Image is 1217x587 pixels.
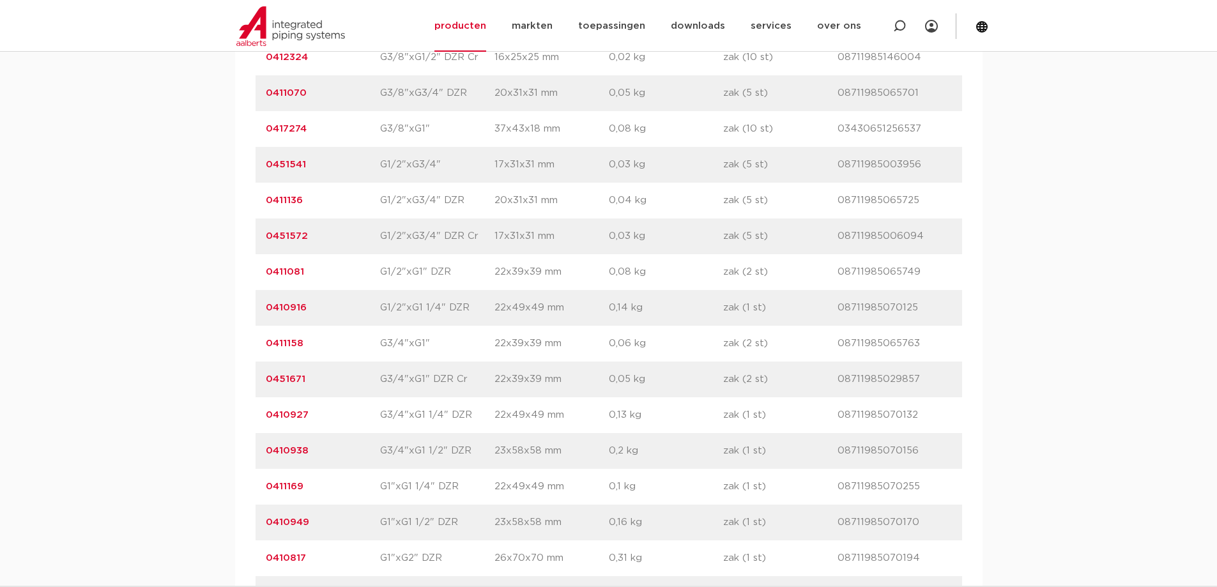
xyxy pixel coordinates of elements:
[494,443,609,459] p: 23x58x58 mm
[723,193,838,208] p: zak (5 st)
[494,551,609,566] p: 26x70x70 mm
[380,372,494,387] p: G3/4"xG1" DZR Cr
[494,229,609,244] p: 17x31x31 mm
[266,88,307,98] a: 0411070
[266,267,304,277] a: 0411081
[494,300,609,316] p: 22x49x49 mm
[838,551,952,566] p: 08711985070194
[380,336,494,351] p: G3/4"xG1"
[494,86,609,101] p: 20x31x31 mm
[266,517,309,527] a: 0410949
[380,408,494,423] p: G3/4"xG1 1/4" DZR
[266,52,308,62] a: 0412324
[380,121,494,137] p: G3/8"xG1"
[266,482,303,491] a: 0411169
[609,229,723,244] p: 0,03 kg
[266,410,309,420] a: 0410927
[609,372,723,387] p: 0,05 kg
[494,479,609,494] p: 22x49x49 mm
[494,193,609,208] p: 20x31x31 mm
[266,303,307,312] a: 0410916
[380,157,494,172] p: G1/2"xG3/4"
[266,374,305,384] a: 0451671
[380,515,494,530] p: G1"xG1 1/2" DZR
[838,336,952,351] p: 08711985065763
[380,300,494,316] p: G1/2"xG1 1/4" DZR
[838,50,952,65] p: 08711985146004
[723,479,838,494] p: zak (1 st)
[838,443,952,459] p: 08711985070156
[609,408,723,423] p: 0,13 kg
[838,264,952,280] p: 08711985065749
[838,229,952,244] p: 08711985006094
[838,121,952,137] p: 03430651256537
[723,86,838,101] p: zak (5 st)
[494,515,609,530] p: 23x58x58 mm
[838,372,952,387] p: 08711985029857
[723,372,838,387] p: zak (2 st)
[494,50,609,65] p: 16x25x25 mm
[494,121,609,137] p: 37x43x18 mm
[266,553,306,563] a: 0410817
[380,443,494,459] p: G3/4"xG1 1/2" DZR
[494,157,609,172] p: 17x31x31 mm
[723,443,838,459] p: zak (1 st)
[380,86,494,101] p: G3/8"xG3/4" DZR
[838,515,952,530] p: 08711985070170
[609,551,723,566] p: 0,31 kg
[266,231,308,241] a: 0451572
[609,336,723,351] p: 0,06 kg
[609,86,723,101] p: 0,05 kg
[380,479,494,494] p: G1"xG1 1/4" DZR
[494,408,609,423] p: 22x49x49 mm
[609,443,723,459] p: 0,2 kg
[609,300,723,316] p: 0,14 kg
[494,336,609,351] p: 22x39x39 mm
[838,300,952,316] p: 08711985070125
[609,157,723,172] p: 0,03 kg
[838,193,952,208] p: 08711985065725
[380,264,494,280] p: G1/2"xG1" DZR
[723,408,838,423] p: zak (1 st)
[609,193,723,208] p: 0,04 kg
[723,551,838,566] p: zak (1 st)
[723,50,838,65] p: zak (10 st)
[723,264,838,280] p: zak (2 st)
[723,515,838,530] p: zak (1 st)
[380,50,494,65] p: G3/8"xG1/2" DZR Cr
[723,229,838,244] p: zak (5 st)
[266,446,309,455] a: 0410938
[609,515,723,530] p: 0,16 kg
[609,264,723,280] p: 0,08 kg
[838,408,952,423] p: 08711985070132
[494,264,609,280] p: 22x39x39 mm
[266,160,306,169] a: 0451541
[380,229,494,244] p: G1/2"xG3/4" DZR Cr
[266,339,303,348] a: 0411158
[266,195,303,205] a: 0411136
[838,479,952,494] p: 08711985070255
[723,121,838,137] p: zak (10 st)
[838,86,952,101] p: 08711985065701
[609,121,723,137] p: 0,08 kg
[723,300,838,316] p: zak (1 st)
[723,336,838,351] p: zak (2 st)
[494,372,609,387] p: 22x39x39 mm
[838,157,952,172] p: 08711985003956
[380,193,494,208] p: G1/2"xG3/4" DZR
[609,479,723,494] p: 0,1 kg
[380,551,494,566] p: G1"xG2" DZR
[266,124,307,133] a: 0417274
[723,157,838,172] p: zak (5 st)
[609,50,723,65] p: 0,02 kg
